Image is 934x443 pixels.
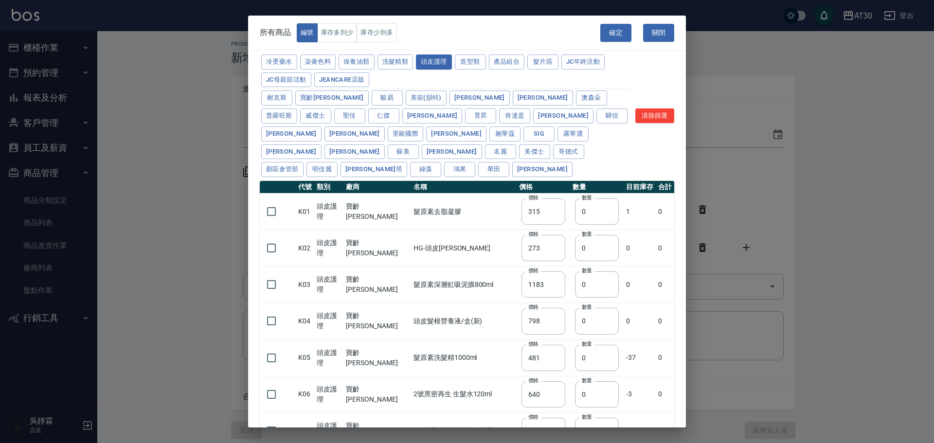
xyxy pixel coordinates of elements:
td: 寶齡[PERSON_NAME] [343,303,411,339]
td: 髮原素深層虹吸泥膜800ml [411,266,517,303]
button: 綠藻 [410,162,441,177]
td: K05 [296,339,314,376]
button: 威傑士 [300,108,331,124]
label: 數量 [582,194,592,201]
td: 頭皮護理 [314,303,343,339]
button: 鴻果 [444,162,475,177]
button: 關閉 [643,24,674,42]
label: 價格 [528,413,539,421]
td: 髮原素去脂凝膠 [411,194,517,230]
td: 頭皮髮根營養液/盒(新) [411,303,517,339]
th: 價格 [517,181,570,194]
td: 頭皮護理 [314,230,343,266]
button: 庫存少到多 [357,23,397,42]
td: 1 [624,194,656,230]
button: 美傑士 [519,144,550,159]
td: K04 [296,303,314,339]
label: 數量 [582,340,592,348]
td: 頭皮護理 [314,194,343,230]
label: 數量 [582,303,592,311]
td: 頭皮護理 [314,266,343,303]
button: [PERSON_NAME] [513,90,573,106]
td: 寶齡[PERSON_NAME] [343,230,411,266]
th: 類別 [314,181,343,194]
button: [PERSON_NAME]塔 [341,162,407,177]
label: 數量 [582,230,592,238]
button: 編號 [297,23,318,42]
td: K02 [296,230,314,266]
label: 價格 [528,194,539,201]
button: [PERSON_NAME] [422,144,482,159]
button: [PERSON_NAME] [324,144,385,159]
button: 蘇美 [388,144,419,159]
button: 美宙(韻特) [406,90,447,106]
button: 顏區倉管部 [261,162,304,177]
td: 0 [656,339,674,376]
td: K03 [296,266,314,303]
button: [PERSON_NAME] [402,108,463,124]
label: 價格 [528,267,539,274]
button: 仁傑 [368,108,399,124]
td: 寶齡[PERSON_NAME] [343,376,411,412]
td: 0 [656,266,674,303]
button: [PERSON_NAME] [426,126,486,142]
th: 廠商 [343,181,411,194]
button: 髮片區 [527,54,558,70]
label: 數量 [582,413,592,421]
button: 耐克斯 [261,90,292,106]
td: 0 [656,303,674,339]
td: 寶齡[PERSON_NAME] [343,266,411,303]
button: 肯達是 [499,108,530,124]
td: 頭皮護理 [314,339,343,376]
button: 駿易 [372,90,403,106]
button: [PERSON_NAME] [261,144,322,159]
button: 里歐國際 [388,126,424,142]
td: 0 [624,303,656,339]
td: 寶齡[PERSON_NAME] [343,194,411,230]
label: 數量 [582,377,592,384]
button: 確定 [600,24,631,42]
button: [PERSON_NAME] [533,108,593,124]
button: 染膏色料 [300,54,336,70]
label: 價格 [528,340,539,348]
button: 清除篩選 [635,108,674,124]
label: 價格 [528,230,539,238]
td: -37 [624,339,656,376]
button: 保養油類 [339,54,375,70]
td: -3 [624,376,656,412]
label: 數量 [582,267,592,274]
button: 澳森朵 [576,90,607,106]
th: 合計 [656,181,674,194]
button: 育昇 [465,108,496,124]
button: 施華蔻 [489,126,521,142]
td: 寶齡[PERSON_NAME] [343,339,411,376]
button: 寶齡[PERSON_NAME] [295,90,369,106]
button: 名麗 [485,144,516,159]
label: 價格 [528,303,539,311]
th: 目前庫存 [624,181,656,194]
button: [PERSON_NAME] [449,90,510,106]
button: 造型類 [455,54,486,70]
button: 聖佳 [334,108,365,124]
th: 代號 [296,181,314,194]
td: K01 [296,194,314,230]
td: 0 [624,266,656,303]
button: 露華濃 [557,126,589,142]
button: 普羅旺斯 [261,108,297,124]
div: 所有商品 [260,23,397,42]
button: [PERSON_NAME] [512,162,573,177]
button: 哥德式 [553,144,584,159]
button: 頭皮護理 [416,54,452,70]
button: 洗髮精類 [377,54,413,70]
button: 明佳麗 [306,162,338,177]
label: 價格 [528,377,539,384]
th: 數量 [570,181,624,194]
td: 0 [656,376,674,412]
button: JC母親節活動 [261,72,311,88]
td: 2號黑密再生 生髮水120ml [411,376,517,412]
td: 0 [656,230,674,266]
button: JC年終活動 [561,54,605,70]
button: [PERSON_NAME] [261,126,322,142]
button: JeanCare店販 [314,72,370,88]
td: 0 [624,230,656,266]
